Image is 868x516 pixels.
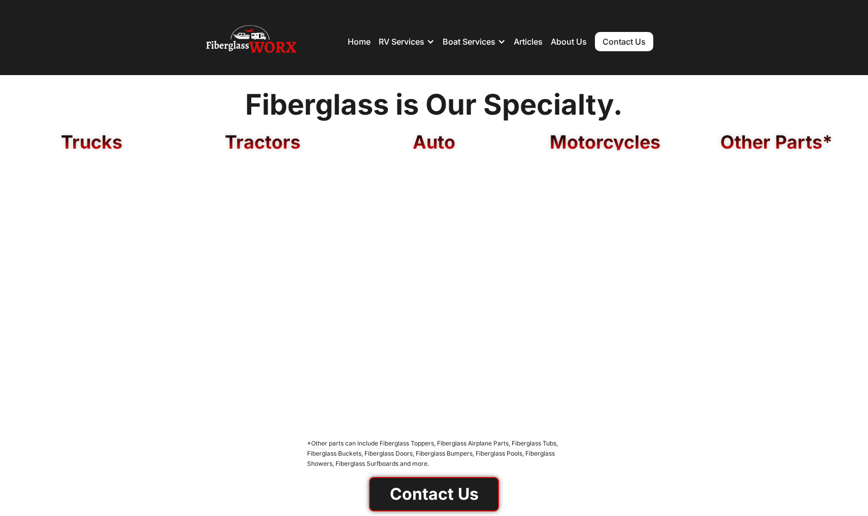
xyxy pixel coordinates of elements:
[245,99,623,110] div: Fiberglass is Our Specialty.
[361,134,507,150] div: Auto
[19,154,165,414] iframe: YouTube video
[206,21,296,62] img: Fiberglass Worx - RV and Boat repair, RV Roof, RV and Boat Detailing Company Logo
[348,37,371,47] a: Home
[551,37,587,47] a: About Us
[443,37,495,47] div: Boat Services
[703,154,849,414] iframe: YouTube video
[307,438,561,469] div: *Other parts can include Fiberglass Toppers, Fiberglass Airplane Parts, Fiberglass Tubs, Fibergla...
[703,134,849,150] div: Other Parts*
[369,477,499,511] a: Contact Us
[514,37,543,47] a: Articles
[190,134,336,150] div: Tractors
[379,37,424,47] div: RV Services
[190,154,336,414] iframe: YouTube video
[443,26,506,57] div: Boat Services
[595,32,653,51] a: Contact Us
[532,134,678,150] div: Motorcycles
[361,154,507,414] iframe: YouTube video
[532,154,678,414] iframe: YouTube video
[19,134,165,150] div: Trucks
[379,26,435,57] div: RV Services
